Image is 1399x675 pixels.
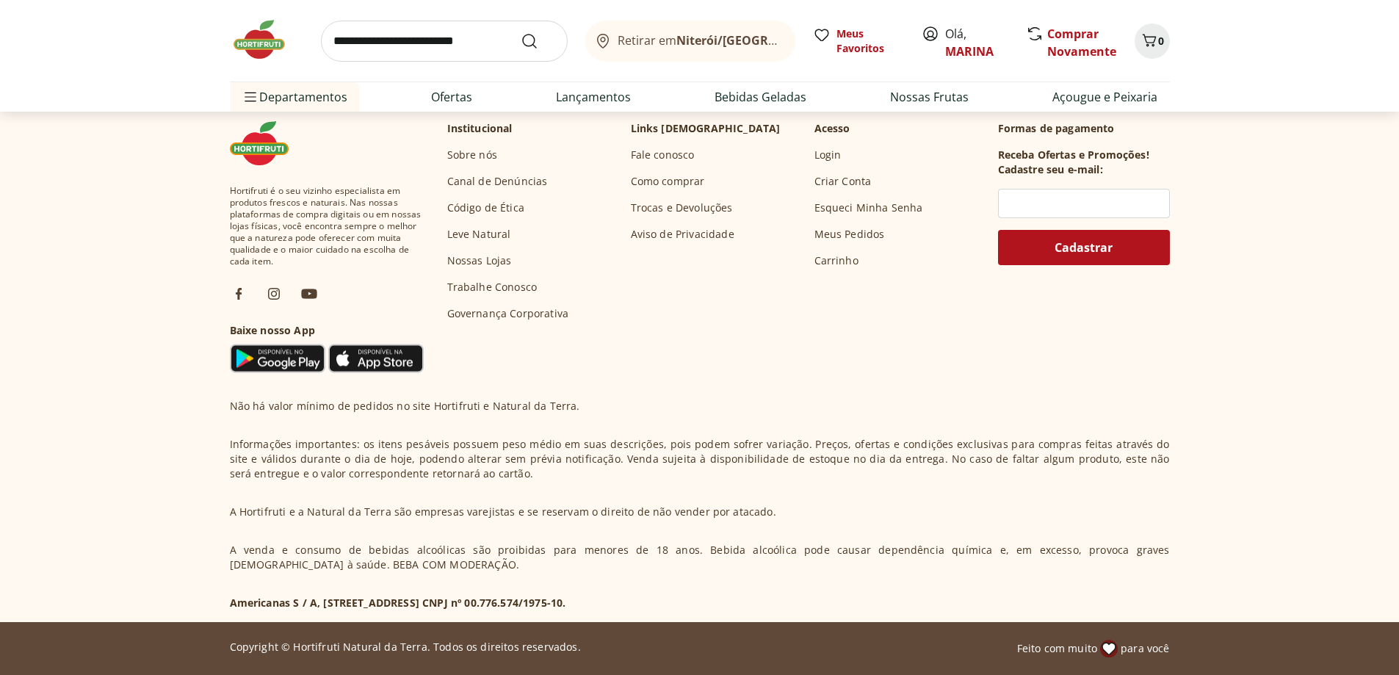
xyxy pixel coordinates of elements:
a: Leve Natural [447,227,511,242]
span: Hortifruti é o seu vizinho especialista em produtos frescos e naturais. Nas nossas plataformas de... [230,185,424,267]
h3: Receba Ofertas e Promoções! [998,148,1149,162]
span: Meus Favoritos [836,26,904,56]
img: Google Play Icon [230,344,325,373]
p: Copyright © Hortifruti Natural da Terra. Todos os direitos reservados. [230,640,581,654]
p: Institucional [447,121,513,136]
a: Bebidas Geladas [715,88,806,106]
p: Não há valor mínimo de pedidos no site Hortifruti e Natural da Terra. [230,399,580,414]
a: Trabalhe Conosco [447,280,538,295]
a: MARINA [945,43,994,59]
span: 0 [1158,34,1164,48]
a: Canal de Denúncias [447,174,548,189]
p: Americanas S / A, [STREET_ADDRESS] CNPJ nº 00.776.574/1975-10. [230,596,566,610]
a: Meus Favoritos [813,26,904,56]
a: Governança Corporativa [447,306,569,321]
img: ytb [300,285,318,303]
a: Açougue e Peixaria [1052,88,1157,106]
a: Aviso de Privacidade [631,227,734,242]
span: Olá, [945,25,1011,60]
img: App Store Icon [328,344,424,373]
h3: Baixe nosso App [230,323,424,338]
a: Ofertas [431,88,472,106]
a: Nossas Frutas [890,88,969,106]
a: Meus Pedidos [814,227,885,242]
a: Nossas Lojas [447,253,512,268]
img: ig [265,285,283,303]
a: Login [814,148,842,162]
a: Código de Ética [447,201,524,215]
span: para você [1121,641,1169,656]
img: Hortifruti [230,18,303,62]
p: Formas de pagamento [998,121,1170,136]
span: Cadastrar [1055,242,1113,253]
a: Criar Conta [814,174,872,189]
button: Menu [242,79,259,115]
a: Sobre nós [447,148,497,162]
span: Departamentos [242,79,347,115]
input: search [321,21,568,62]
button: Submit Search [521,32,556,50]
a: Como comprar [631,174,705,189]
p: A venda e consumo de bebidas alcoólicas são proibidas para menores de 18 anos. Bebida alcoólica p... [230,543,1170,572]
p: Links [DEMOGRAPHIC_DATA] [631,121,781,136]
p: A Hortifruti e a Natural da Terra são empresas varejistas e se reservam o direito de não vender p... [230,505,776,519]
p: Acesso [814,121,850,136]
a: Fale conosco [631,148,695,162]
span: Retirar em [618,34,780,47]
a: Esqueci Minha Senha [814,201,923,215]
button: Carrinho [1135,24,1170,59]
a: Trocas e Devoluções [631,201,733,215]
img: fb [230,285,247,303]
img: Hortifruti [230,121,303,165]
a: Lançamentos [556,88,631,106]
p: Informações importantes: os itens pesáveis possuem peso médio em suas descrições, pois podem sofr... [230,437,1170,481]
a: Comprar Novamente [1047,26,1116,59]
h3: Cadastre seu e-mail: [998,162,1103,177]
button: Cadastrar [998,230,1170,265]
button: Retirar emNiterói/[GEOGRAPHIC_DATA] [585,21,795,62]
span: Feito com muito [1017,641,1097,656]
a: Carrinho [814,253,858,268]
b: Niterói/[GEOGRAPHIC_DATA] [676,32,844,48]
